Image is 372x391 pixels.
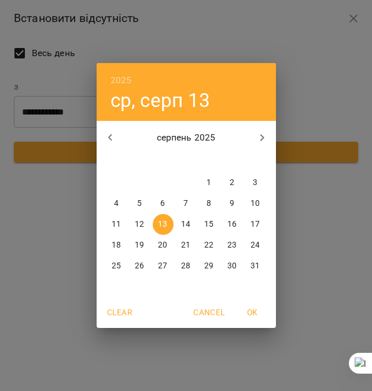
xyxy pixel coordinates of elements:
[106,155,127,167] span: пн
[199,172,220,193] button: 1
[199,193,220,214] button: 8
[153,214,174,235] button: 13
[234,302,271,323] button: OK
[176,235,197,256] button: 21
[199,155,220,167] span: пт
[199,256,220,276] button: 29
[222,235,243,256] button: 23
[222,172,243,193] button: 2
[245,155,266,167] span: нд
[130,256,150,276] button: 26
[204,219,213,230] p: 15
[230,198,234,209] p: 9
[111,72,132,88] button: 2025
[153,256,174,276] button: 27
[245,172,266,193] button: 3
[135,219,144,230] p: 12
[245,256,266,276] button: 31
[227,219,237,230] p: 16
[101,302,138,323] button: Clear
[222,155,243,167] span: сб
[176,256,197,276] button: 28
[181,260,190,272] p: 28
[251,219,260,230] p: 17
[153,193,174,214] button: 6
[251,260,260,272] p: 31
[193,305,224,319] span: Cancel
[253,177,257,189] p: 3
[158,260,167,272] p: 27
[251,198,260,209] p: 10
[176,193,197,214] button: 7
[106,305,134,319] span: Clear
[222,214,243,235] button: 16
[239,305,267,319] span: OK
[135,239,144,251] p: 19
[130,155,150,167] span: вт
[204,239,213,251] p: 22
[245,193,266,214] button: 10
[227,260,237,272] p: 30
[181,219,190,230] p: 14
[106,235,127,256] button: 18
[114,198,119,209] p: 4
[189,302,229,323] button: Cancel
[112,239,121,251] p: 18
[111,88,211,112] button: ср, серп 13
[137,198,142,209] p: 5
[207,177,211,189] p: 1
[207,198,211,209] p: 8
[160,198,165,209] p: 6
[130,235,150,256] button: 19
[199,214,220,235] button: 15
[124,131,248,145] p: серпень 2025
[106,214,127,235] button: 11
[106,193,127,214] button: 4
[112,219,121,230] p: 11
[222,256,243,276] button: 30
[106,256,127,276] button: 25
[222,193,243,214] button: 9
[176,155,197,167] span: чт
[153,155,174,167] span: ср
[158,239,167,251] p: 20
[204,260,213,272] p: 29
[135,260,144,272] p: 26
[227,239,237,251] p: 23
[130,214,150,235] button: 12
[251,239,260,251] p: 24
[181,239,190,251] p: 21
[158,219,167,230] p: 13
[245,235,266,256] button: 24
[153,235,174,256] button: 20
[176,214,197,235] button: 14
[230,177,234,189] p: 2
[130,193,150,214] button: 5
[245,214,266,235] button: 17
[199,235,220,256] button: 22
[183,198,188,209] p: 7
[112,260,121,272] p: 25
